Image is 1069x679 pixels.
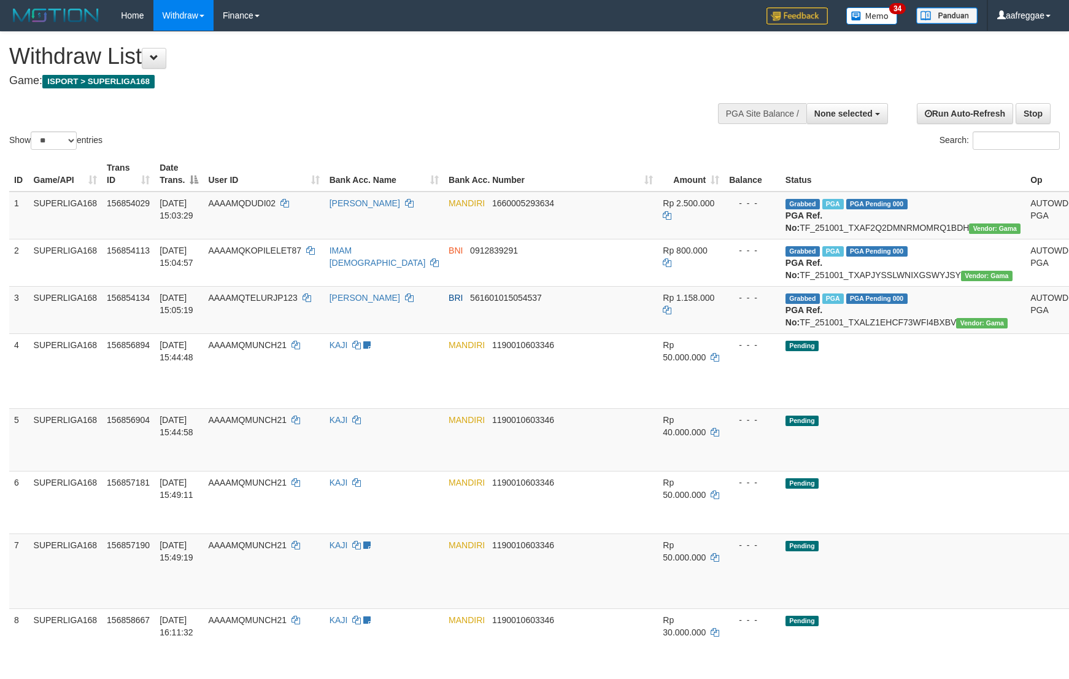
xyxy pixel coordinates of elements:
[785,293,820,304] span: Grabbed
[729,339,776,351] div: - - -
[208,340,287,350] span: AAAAMQMUNCH21
[956,318,1008,328] span: Vendor URL: https://trx31.1velocity.biz
[785,258,822,280] b: PGA Ref. No:
[29,333,102,408] td: SUPERLIGA168
[107,293,150,303] span: 156854134
[729,476,776,489] div: - - -
[718,103,806,124] div: PGA Site Balance /
[822,293,844,304] span: Marked by aafsengchandara
[814,109,873,118] span: None selected
[330,340,348,350] a: KAJI
[9,408,29,471] td: 5
[29,192,102,239] td: SUPERLIGA168
[29,533,102,608] td: SUPERLIGA168
[785,541,819,551] span: Pending
[208,540,287,550] span: AAAAMQMUNCH21
[9,131,102,150] label: Show entries
[449,615,485,625] span: MANDIRI
[470,246,518,255] span: Copy 0912839291 to clipboard
[444,157,658,192] th: Bank Acc. Number: activate to sort column ascending
[107,478,150,487] span: 156857181
[1016,103,1051,124] a: Stop
[785,305,822,327] b: PGA Ref. No:
[781,192,1025,239] td: TF_251001_TXAF2Q2DMNRMOMRQ1BDH
[822,246,844,257] span: Marked by aafchhiseyha
[806,103,888,124] button: None selected
[9,75,700,87] h4: Game:
[107,540,150,550] span: 156857190
[102,157,155,192] th: Trans ID: activate to sort column ascending
[208,615,287,625] span: AAAAMQMUNCH21
[9,333,29,408] td: 4
[208,415,287,425] span: AAAAMQMUNCH21
[9,44,700,69] h1: Withdraw List
[961,271,1013,281] span: Vendor URL: https://trx31.1velocity.biz
[729,292,776,304] div: - - -
[822,199,844,209] span: Marked by aafsoycanthlai
[160,340,193,362] span: [DATE] 15:44:48
[663,198,714,208] span: Rp 2.500.000
[160,478,193,500] span: [DATE] 15:49:11
[889,3,906,14] span: 34
[208,478,287,487] span: AAAAMQMUNCH21
[29,239,102,286] td: SUPERLIGA168
[160,246,193,268] span: [DATE] 15:04:57
[492,615,554,625] span: Copy 1190010603346 to clipboard
[208,293,298,303] span: AAAAMQTELURJP123
[449,415,485,425] span: MANDIRI
[781,239,1025,286] td: TF_251001_TXAPJYSSLWNIXGSWYJSY
[9,239,29,286] td: 2
[492,340,554,350] span: Copy 1190010603346 to clipboard
[29,157,102,192] th: Game/API: activate to sort column ascending
[330,198,400,208] a: [PERSON_NAME]
[785,211,822,233] b: PGA Ref. No:
[42,75,155,88] span: ISPORT > SUPERLIGA168
[781,286,1025,333] td: TF_251001_TXALZ1EHCF73WFI4BXBV
[724,157,781,192] th: Balance
[940,131,1060,150] label: Search:
[160,540,193,562] span: [DATE] 15:49:19
[663,293,714,303] span: Rp 1.158.000
[29,286,102,333] td: SUPERLIGA168
[29,408,102,471] td: SUPERLIGA168
[449,340,485,350] span: MANDIRI
[449,246,463,255] span: BNI
[785,616,819,626] span: Pending
[969,223,1021,234] span: Vendor URL: https://trx31.1velocity.biz
[325,157,444,192] th: Bank Acc. Name: activate to sort column ascending
[917,103,1013,124] a: Run Auto-Refresh
[492,415,554,425] span: Copy 1190010603346 to clipboard
[663,615,706,637] span: Rp 30.000.000
[785,416,819,426] span: Pending
[781,157,1025,192] th: Status
[663,415,706,437] span: Rp 40.000.000
[785,199,820,209] span: Grabbed
[785,341,819,351] span: Pending
[29,471,102,533] td: SUPERLIGA168
[107,198,150,208] span: 156854029
[846,7,898,25] img: Button%20Memo.svg
[107,415,150,425] span: 156856904
[208,246,301,255] span: AAAAMQKOPILELET87
[330,615,348,625] a: KAJI
[663,246,707,255] span: Rp 800.000
[160,415,193,437] span: [DATE] 15:44:58
[729,614,776,626] div: - - -
[203,157,324,192] th: User ID: activate to sort column ascending
[729,197,776,209] div: - - -
[663,478,706,500] span: Rp 50.000.000
[330,478,348,487] a: KAJI
[9,286,29,333] td: 3
[9,6,102,25] img: MOTION_logo.png
[449,198,485,208] span: MANDIRI
[31,131,77,150] select: Showentries
[846,293,908,304] span: PGA Pending
[663,540,706,562] span: Rp 50.000.000
[107,246,150,255] span: 156854113
[9,157,29,192] th: ID
[9,471,29,533] td: 6
[449,478,485,487] span: MANDIRI
[766,7,828,25] img: Feedback.jpg
[973,131,1060,150] input: Search:
[492,540,554,550] span: Copy 1190010603346 to clipboard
